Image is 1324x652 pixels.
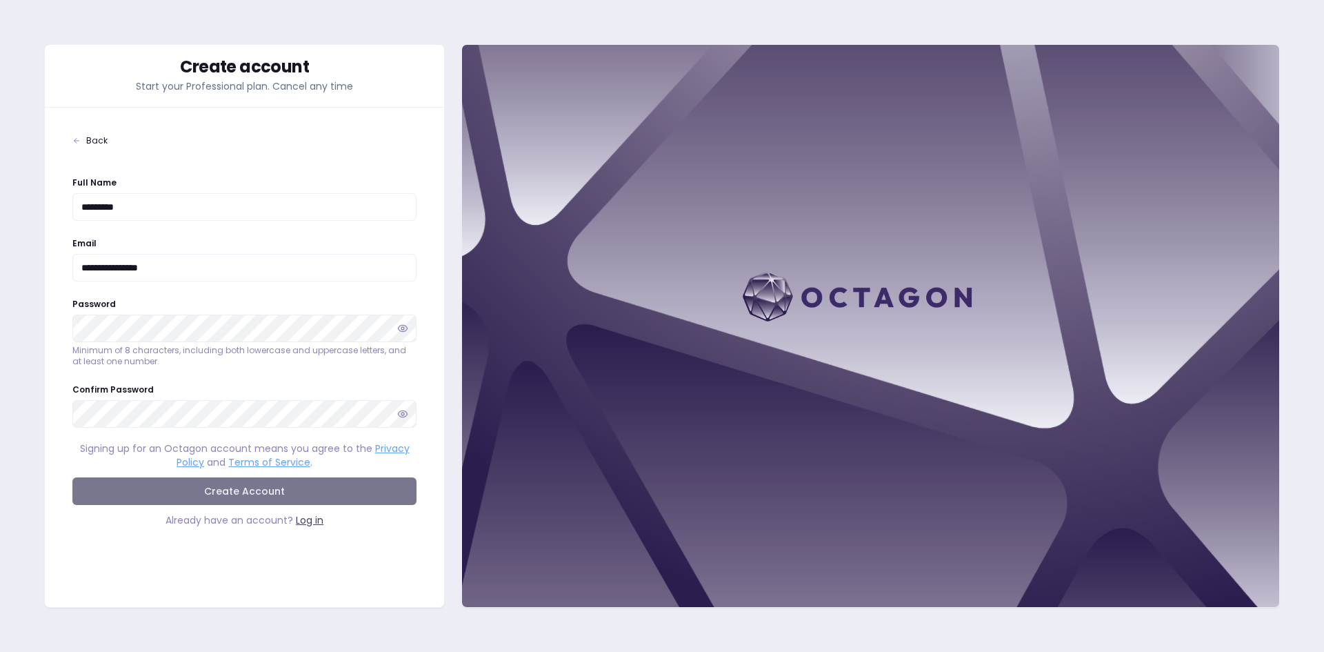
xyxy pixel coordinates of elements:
[72,477,417,505] button: Create Account
[72,177,117,188] label: Full Name
[296,513,323,527] a: Log in
[72,237,97,249] label: Email
[72,135,417,146] a: Back
[177,442,410,469] a: Privacy Policy
[72,384,154,395] label: Confirm Password
[228,455,310,469] a: Terms of Service
[72,513,417,527] div: Already have an account?
[72,298,116,310] label: Password
[72,59,417,75] div: Create account
[86,135,108,146] span: Back
[72,345,417,367] p: Minimum of 8 characters, including both lowercase and uppercase letters, and at least one number.
[72,442,417,469] div: Signing up for an Octagon account means you agree to the and .
[72,79,417,93] p: Start your Professional plan. Cancel any time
